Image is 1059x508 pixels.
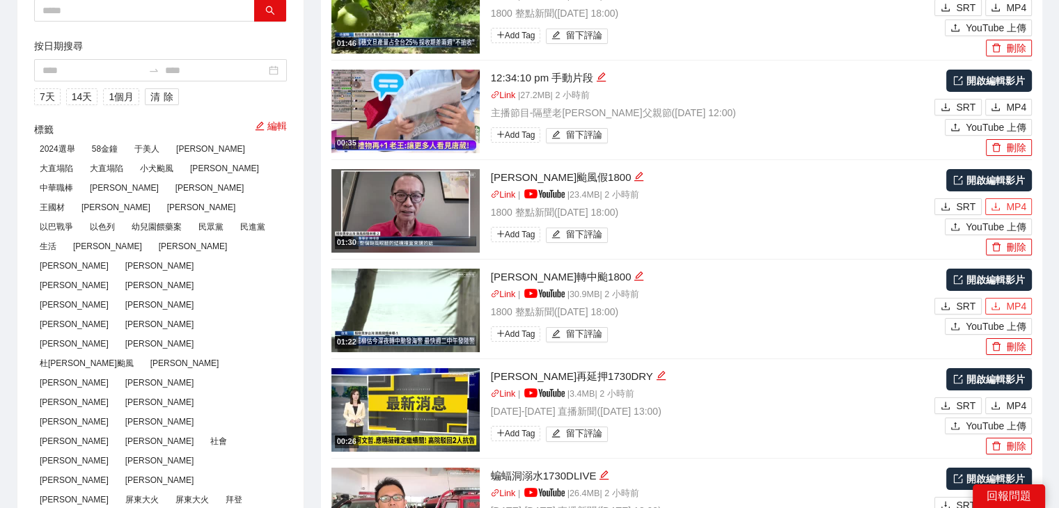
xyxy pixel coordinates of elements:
span: 民進黨 [235,219,271,235]
span: 拜登 [220,492,248,507]
span: YouTube 上傳 [966,418,1026,434]
span: edit [599,470,609,480]
img: yt_logo_rgb_light.a676ea31.png [524,488,565,497]
span: [PERSON_NAME] [120,336,200,351]
span: SRT [956,199,975,214]
span: [PERSON_NAME] [68,239,148,254]
button: 7天 [34,88,61,105]
div: 01:30 [335,237,359,248]
span: YouTube 上傳 [966,219,1026,235]
span: [PERSON_NAME] [34,317,114,332]
span: link [491,389,500,398]
button: downloadSRT [934,198,982,215]
button: delete刪除 [986,239,1032,255]
img: 79f096b0-17ff-4e6b-b3ce-d2772a0dfcd1.jpg [331,70,480,153]
span: export [953,175,963,185]
div: 01:22 [335,336,359,348]
button: uploadYouTube 上傳 [945,219,1032,235]
button: downloadSRT [934,397,982,414]
button: delete刪除 [986,338,1032,355]
span: MP4 [1006,100,1026,115]
a: linkLink [491,190,516,200]
div: [PERSON_NAME]颱風假1800 [491,169,932,186]
span: download [941,102,950,113]
span: plus [496,31,505,39]
span: 以巴戰爭 [34,219,79,235]
span: [PERSON_NAME] [34,278,114,293]
span: [PERSON_NAME] [120,278,200,293]
div: 00:35 [335,137,359,149]
span: edit [634,271,644,281]
span: [PERSON_NAME] [162,200,242,215]
span: 杜[PERSON_NAME]颱風 [34,356,139,371]
span: edit [551,31,560,41]
p: 主播節目-隔壁老[PERSON_NAME]父親節 ( [DATE] 12:00 ) [491,105,932,120]
a: 開啟編輯影片 [946,368,1032,390]
button: delete刪除 [986,40,1032,56]
span: edit [596,72,606,82]
span: download [941,202,950,213]
div: 編輯 [599,468,609,484]
div: 編輯 [634,269,644,285]
span: YouTube 上傳 [966,20,1026,35]
span: MP4 [1006,398,1026,413]
span: download [991,301,1001,312]
button: delete刪除 [986,139,1032,156]
span: 2024選舉 [34,141,81,157]
button: downloadMP4 [985,298,1032,315]
span: search [265,6,275,17]
a: linkLink [491,289,516,299]
button: downloadSRT [934,298,982,315]
span: [PERSON_NAME] [34,297,114,312]
a: linkLink [491,389,516,399]
div: [PERSON_NAME]再延押1730DRY [491,368,932,385]
span: plus [496,230,505,238]
span: 58金鐘 [86,141,123,157]
span: SRT [956,100,975,115]
span: export [953,374,963,384]
p: | | 23.4 MB | 2 小時前 [491,189,932,203]
button: downloadMP4 [985,99,1032,116]
img: 9e789802-896d-4f33-bda7-65eb57870868.jpg [331,269,480,352]
img: yt_logo_rgb_light.a676ea31.png [524,189,565,198]
span: link [491,489,500,498]
span: export [953,474,963,484]
span: [PERSON_NAME] [171,141,251,157]
p: 1800 整點新聞 ( [DATE] 18:00 ) [491,6,932,21]
span: SRT [956,299,975,314]
span: [PERSON_NAME] [153,239,233,254]
span: edit [656,370,666,381]
span: upload [950,421,960,432]
img: da837978-0d24-4eb7-8906-074f4dd54921.jpg [331,169,480,253]
a: linkLink [491,489,516,498]
a: 開啟編輯影片 [946,169,1032,191]
span: 于美人 [129,141,165,157]
div: 12:34:10 pm 手動片段 [491,70,932,86]
button: uploadYouTube 上傳 [945,119,1032,136]
button: downloadSRT [934,99,982,116]
button: edit留下評論 [546,327,608,342]
button: edit留下評論 [546,29,608,44]
span: [PERSON_NAME] [34,395,114,410]
a: 編輯 [255,120,287,132]
div: 編輯 [596,70,606,86]
span: download [941,3,950,14]
span: export [953,275,963,285]
div: 蝙蝠洞溺水1730DLIVE [491,468,932,484]
span: download [941,401,950,412]
button: edit留下評論 [546,427,608,442]
span: 生活 [34,239,62,254]
span: MP4 [1006,299,1026,314]
span: download [941,301,950,312]
span: link [491,289,500,299]
span: [PERSON_NAME] [34,258,114,273]
span: 社會 [205,434,233,449]
span: upload [950,122,960,134]
p: | 27.2 MB | 2 小時前 [491,89,932,103]
span: download [991,401,1001,412]
span: delete [991,342,1001,353]
button: 1個月 [103,88,139,105]
span: 屏東大火 [170,492,214,507]
span: 王國材 [34,200,70,215]
button: edit留下評論 [546,228,608,243]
